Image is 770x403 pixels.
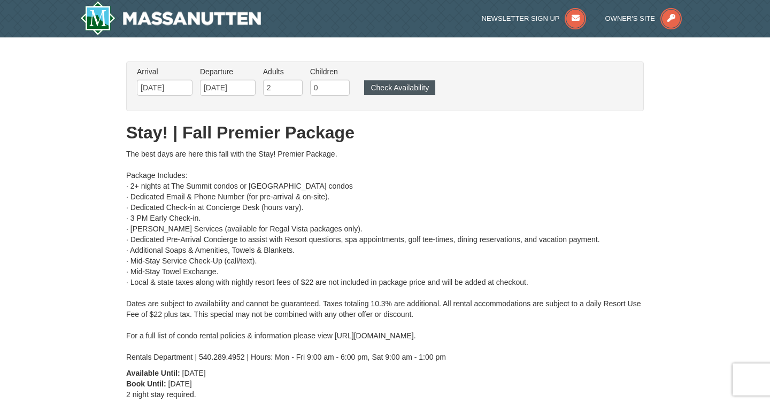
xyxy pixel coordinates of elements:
label: Children [310,66,350,77]
strong: Available Until: [126,369,180,377]
strong: Book Until: [126,379,166,388]
span: [DATE] [168,379,192,388]
button: Check Availability [364,80,435,95]
label: Arrival [137,66,192,77]
a: Owner's Site [605,14,682,22]
h1: Stay! | Fall Premier Package [126,122,644,143]
a: Newsletter Sign Up [482,14,587,22]
label: Adults [263,66,303,77]
div: The best days are here this fall with the Stay! Premier Package. Package Includes: · 2+ nights at... [126,149,644,362]
img: Massanutten Resort Logo [80,1,261,35]
label: Departure [200,66,256,77]
a: Massanutten Resort [80,1,261,35]
span: 2 night stay required. [126,390,196,399]
span: Owner's Site [605,14,656,22]
span: [DATE] [182,369,206,377]
span: Newsletter Sign Up [482,14,560,22]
